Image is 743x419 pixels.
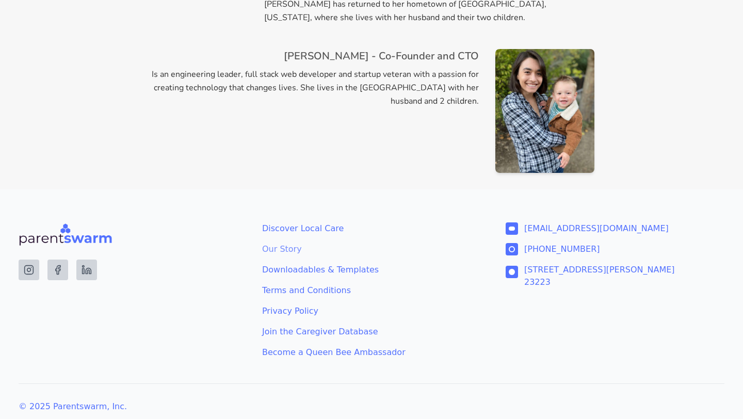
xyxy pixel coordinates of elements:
[149,49,479,63] h3: [PERSON_NAME] - Co-Founder and CTO
[524,276,675,288] div: 23223
[262,264,481,276] a: Downloadables & Templates
[262,326,481,338] a: Join the Caregiver Database
[495,49,594,173] img: Michelle Cunningham with child
[262,222,481,235] a: Discover Local Care
[262,305,481,317] a: Privacy Policy
[524,264,675,276] div: [STREET_ADDRESS][PERSON_NAME]
[149,68,479,108] p: Is an engineering leader, full stack web developer and startup veteran with a passion for creatin...
[524,222,669,235] span: [EMAIL_ADDRESS][DOMAIN_NAME]
[262,346,481,359] a: Become a Queen Bee Ambassador
[19,400,724,413] p: © 2025 Parentswarm, Inc.
[524,243,600,255] span: [PHONE_NUMBER]
[19,222,112,247] img: Parentswarm Logo
[262,284,481,297] a: Terms and Conditions
[262,243,481,255] a: Our Story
